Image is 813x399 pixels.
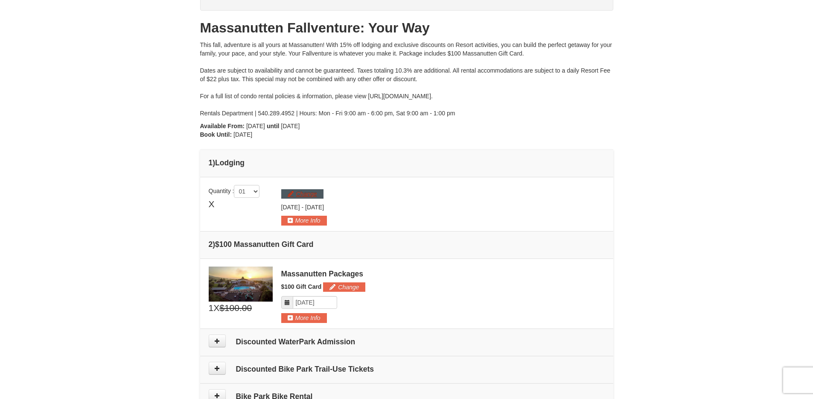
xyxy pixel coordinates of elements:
[209,188,260,194] span: Quantity :
[209,337,605,346] h4: Discounted WaterPark Admission
[213,158,215,167] span: )
[209,302,214,314] span: 1
[219,302,252,314] span: $100.00
[213,240,215,249] span: )
[213,302,219,314] span: X
[209,198,215,211] span: X
[209,267,273,302] img: 6619879-1.jpg
[281,270,605,278] div: Massanutten Packages
[281,313,327,323] button: More Info
[323,282,365,292] button: Change
[305,204,324,211] span: [DATE]
[281,283,322,290] span: $100 Gift Card
[200,19,613,36] h1: Massanutten Fallventure: Your Way
[209,158,605,167] h4: 1 Lodging
[301,204,303,211] span: -
[200,41,613,117] div: This fall, adventure is all yours at Massanutten! With 15% off lodging and exclusive discounts on...
[209,365,605,373] h4: Discounted Bike Park Trail-Use Tickets
[267,123,280,129] strong: until
[200,131,232,138] strong: Book Until:
[209,240,605,249] h4: 2 $100 Massanutten Gift Card
[281,204,300,211] span: [DATE]
[233,131,252,138] span: [DATE]
[200,123,245,129] strong: Available From:
[281,123,300,129] span: [DATE]
[246,123,265,129] span: [DATE]
[281,189,323,199] button: Change
[281,216,327,225] button: More Info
